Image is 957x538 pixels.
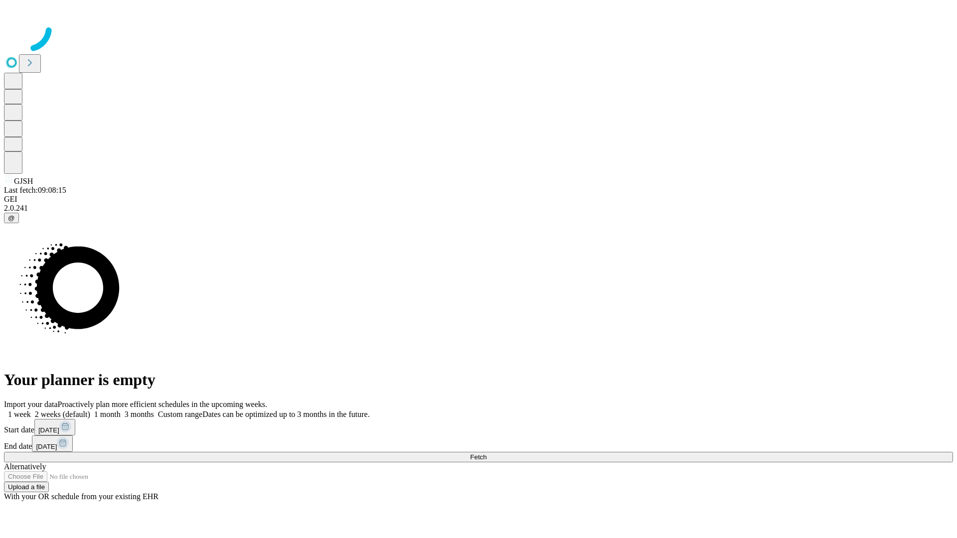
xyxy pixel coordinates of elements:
[4,371,953,389] h1: Your planner is empty
[8,410,31,418] span: 1 week
[4,452,953,462] button: Fetch
[34,419,75,435] button: [DATE]
[94,410,121,418] span: 1 month
[4,482,49,492] button: Upload a file
[125,410,154,418] span: 3 months
[4,435,953,452] div: End date
[4,462,46,471] span: Alternatively
[4,195,953,204] div: GEI
[4,400,58,408] span: Import your data
[4,419,953,435] div: Start date
[58,400,267,408] span: Proactively plan more efficient schedules in the upcoming weeks.
[36,443,57,450] span: [DATE]
[32,435,73,452] button: [DATE]
[8,214,15,222] span: @
[14,177,33,185] span: GJSH
[35,410,90,418] span: 2 weeks (default)
[4,213,19,223] button: @
[4,186,66,194] span: Last fetch: 09:08:15
[38,426,59,434] span: [DATE]
[158,410,202,418] span: Custom range
[4,492,159,501] span: With your OR schedule from your existing EHR
[202,410,369,418] span: Dates can be optimized up to 3 months in the future.
[470,453,486,461] span: Fetch
[4,204,953,213] div: 2.0.241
